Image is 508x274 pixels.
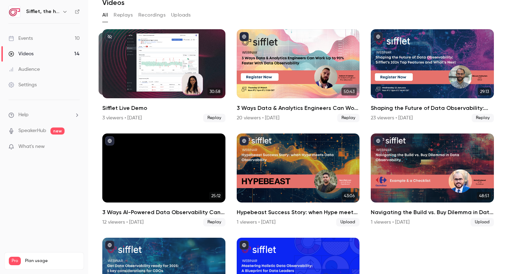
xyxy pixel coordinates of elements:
[342,192,357,200] span: 43:06
[209,192,223,200] span: 25:12
[105,241,114,250] button: published
[50,127,65,135] span: new
[207,88,223,95] span: 30:58
[102,133,225,226] li: 3 Ways AI-Powered Data Observability Can Make Your D&A Teams Way More Efficient
[371,29,494,122] li: Shaping the Future of Data Observability: Sifflet's 2024 Top Features and What's Next
[8,50,34,57] div: Videos
[102,133,225,226] a: 25:123 Ways AI-Powered Data Observability Can Make Your D&A Teams Way More Efficient12 viewers • ...
[18,143,45,150] span: What's new
[471,218,494,226] span: Upload
[341,88,357,95] span: 50:43
[237,114,279,122] div: 20 viewers • [DATE]
[18,127,46,135] a: SpeakerHub
[102,219,144,226] div: 12 viewers • [DATE]
[240,32,249,41] button: published
[9,6,20,17] img: Sifflet, the holistic data observability platform
[26,8,59,15] h6: Sifflet, the holistic data observability platform
[25,258,79,264] span: Plan usage
[8,81,37,88] div: Settings
[71,144,80,150] iframe: Noticeable Trigger
[472,114,494,122] span: Replay
[240,241,249,250] button: published
[102,29,225,122] li: Sifflet Live Demo
[171,10,191,21] button: Uploads
[114,10,133,21] button: Replays
[237,29,360,122] a: 50:433 Ways Data & Analytics Engineers Can Work Up to 90% Faster With Data Observability20 viewer...
[9,257,21,265] span: Pro
[237,133,360,226] li: Hypebeast Success Story: when Hype meets Data Observability
[237,104,360,112] h2: 3 Ways Data & Analytics Engineers Can Work Up to 90% Faster With Data Observability
[371,219,410,226] div: 1 viewers • [DATE]
[8,111,80,119] li: help-dropdown-opener
[203,114,225,122] span: Replay
[138,10,165,21] button: Recordings
[371,114,413,122] div: 23 viewers • [DATE]
[371,104,494,112] h2: Shaping the Future of Data Observability: Sifflet's 2024 Top Features and What's Next
[237,219,276,226] div: 1 viewers • [DATE]
[18,111,29,119] span: Help
[477,192,491,200] span: 48:51
[237,29,360,122] li: 3 Ways Data & Analytics Engineers Can Work Up to 90% Faster With Data Observability
[374,136,383,145] button: published
[336,218,359,226] span: Upload
[371,133,494,226] li: Navigating the Build vs. Buy Dilemma in Data Observability
[374,32,383,41] button: published
[102,114,142,122] div: 3 viewers • [DATE]
[478,88,491,95] span: 29:13
[102,29,225,122] a: 30:5830:58Sifflet Live Demo3 viewers • [DATE]Replay
[203,218,225,226] span: Replay
[371,133,494,226] a: 48:51Navigating the Build vs. Buy Dilemma in Data Observability1 viewers • [DATE]Upload
[337,114,359,122] span: Replay
[105,136,114,145] button: published
[237,208,360,217] h2: Hypebeast Success Story: when Hype meets Data Observability
[240,136,249,145] button: published
[371,208,494,217] h2: Navigating the Build vs. Buy Dilemma in Data Observability
[105,32,114,41] button: unpublished
[102,10,108,21] button: All
[371,29,494,122] a: 29:13Shaping the Future of Data Observability: Sifflet's 2024 Top Features and What's Next23 view...
[8,35,33,42] div: Events
[8,66,40,73] div: Audience
[237,133,360,226] a: 43:06Hypebeast Success Story: when Hype meets Data Observability1 viewers • [DATE]Upload
[102,104,225,112] h2: Sifflet Live Demo
[102,208,225,217] h2: 3 Ways AI-Powered Data Observability Can Make Your D&A Teams Way More Efficient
